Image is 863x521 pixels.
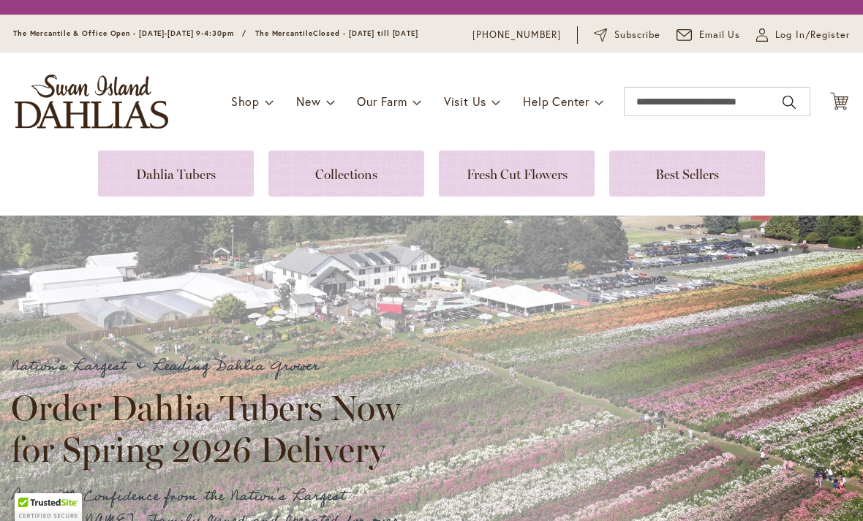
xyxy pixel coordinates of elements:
[231,94,260,109] span: Shop
[775,28,850,42] span: Log In/Register
[677,28,741,42] a: Email Us
[11,387,413,469] h2: Order Dahlia Tubers Now for Spring 2026 Delivery
[15,75,168,129] a: store logo
[357,94,407,109] span: Our Farm
[472,28,561,42] a: [PHONE_NUMBER]
[699,28,741,42] span: Email Us
[313,28,418,38] span: Closed - [DATE] till [DATE]
[783,91,796,114] button: Search
[11,354,413,379] p: Nation's Largest & Leading Dahlia Grower
[523,94,589,109] span: Help Center
[614,28,660,42] span: Subscribe
[444,94,486,109] span: Visit Us
[756,28,850,42] a: Log In/Register
[296,94,320,109] span: New
[594,28,660,42] a: Subscribe
[13,28,313,38] span: The Mercantile & Office Open - [DATE]-[DATE] 9-4:30pm / The Mercantile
